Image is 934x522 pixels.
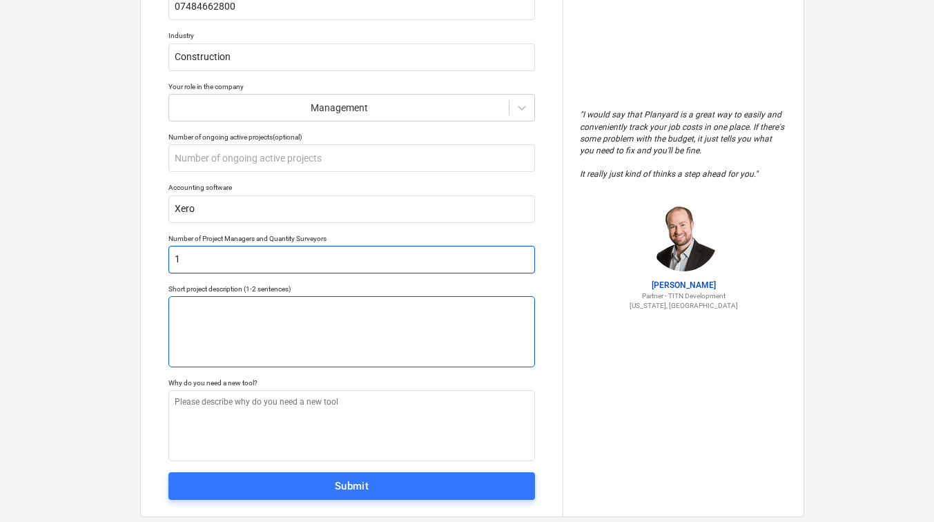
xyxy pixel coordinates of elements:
p: Partner - TITN Development [580,291,787,300]
div: Short project description (1-2 sentences) [168,284,535,293]
input: Accounting software [168,195,535,223]
iframe: Chat Widget [865,456,934,522]
div: Industry [168,31,535,40]
p: [US_STATE], [GEOGRAPHIC_DATA] [580,301,787,310]
div: Accounting software [168,183,535,192]
p: [PERSON_NAME] [580,280,787,291]
div: Your role in the company [168,82,535,91]
input: Number of ongoing active projects [168,144,535,172]
div: Number of Project Managers and Quantity Surveyors [168,234,535,243]
input: Number of Project Managers and Quantity Surveyors [168,246,535,273]
div: Submit [335,477,369,495]
div: Why do you need a new tool? [168,378,535,387]
img: Jordan Cohen [649,202,718,271]
input: Industry [168,43,535,71]
div: Number of ongoing active projects (optional) [168,133,535,142]
p: " I would say that Planyard is a great way to easily and conveniently track your job costs in one... [580,109,787,180]
button: Submit [168,472,535,500]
